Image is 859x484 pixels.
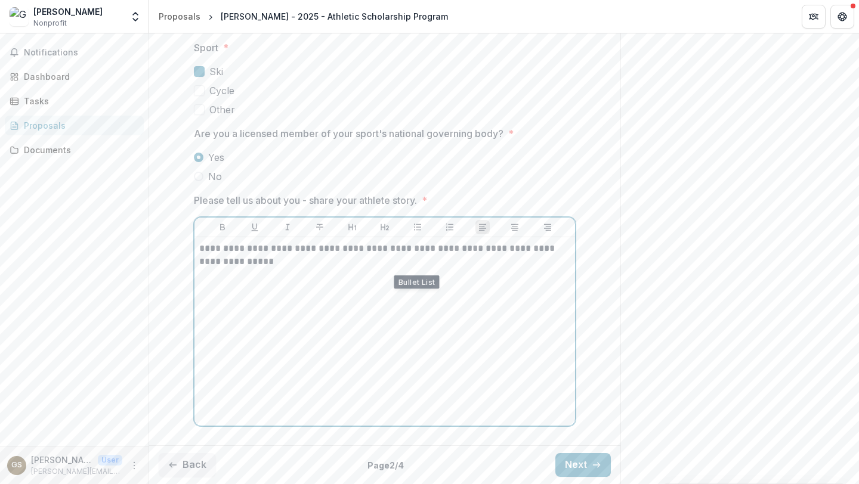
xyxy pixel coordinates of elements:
[98,455,122,466] p: User
[11,461,22,469] div: George Steffey
[209,83,234,98] span: Cycle
[475,220,490,234] button: Align Left
[345,220,360,234] button: Heading 1
[5,91,144,111] a: Tasks
[194,126,503,141] p: Are you a licensed member of your sport's national governing body?
[159,10,200,23] div: Proposals
[313,220,327,234] button: Strike
[248,220,262,234] button: Underline
[194,193,417,207] p: Please tell us about you - share your athlete story.
[5,140,144,160] a: Documents
[154,8,205,25] a: Proposals
[367,459,404,471] p: Page 2 / 4
[540,220,555,234] button: Align Right
[127,5,144,29] button: Open entity switcher
[31,466,122,477] p: [PERSON_NAME][EMAIL_ADDRESS][PERSON_NAME][DOMAIN_NAME]
[10,7,29,26] img: George Steffey
[209,103,235,117] span: Other
[410,220,425,234] button: Bullet List
[24,95,134,107] div: Tasks
[33,5,103,18] div: [PERSON_NAME]
[5,43,144,62] button: Notifications
[5,67,144,86] a: Dashboard
[31,454,93,466] p: [PERSON_NAME]
[555,453,611,477] button: Next
[154,8,453,25] nav: breadcrumb
[221,10,448,23] div: [PERSON_NAME] - 2025 - Athletic Scholarship Program
[5,116,144,135] a: Proposals
[830,5,854,29] button: Get Help
[159,453,216,477] button: Back
[802,5,826,29] button: Partners
[208,169,222,184] span: No
[194,41,218,55] p: Sport
[127,458,141,473] button: More
[443,220,457,234] button: Ordered List
[378,220,392,234] button: Heading 2
[24,144,134,156] div: Documents
[24,70,134,83] div: Dashboard
[508,220,522,234] button: Align Center
[215,220,230,234] button: Bold
[24,48,139,58] span: Notifications
[24,119,134,132] div: Proposals
[33,18,67,29] span: Nonprofit
[208,150,224,165] span: Yes
[280,220,295,234] button: Italicize
[209,64,223,79] span: Ski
